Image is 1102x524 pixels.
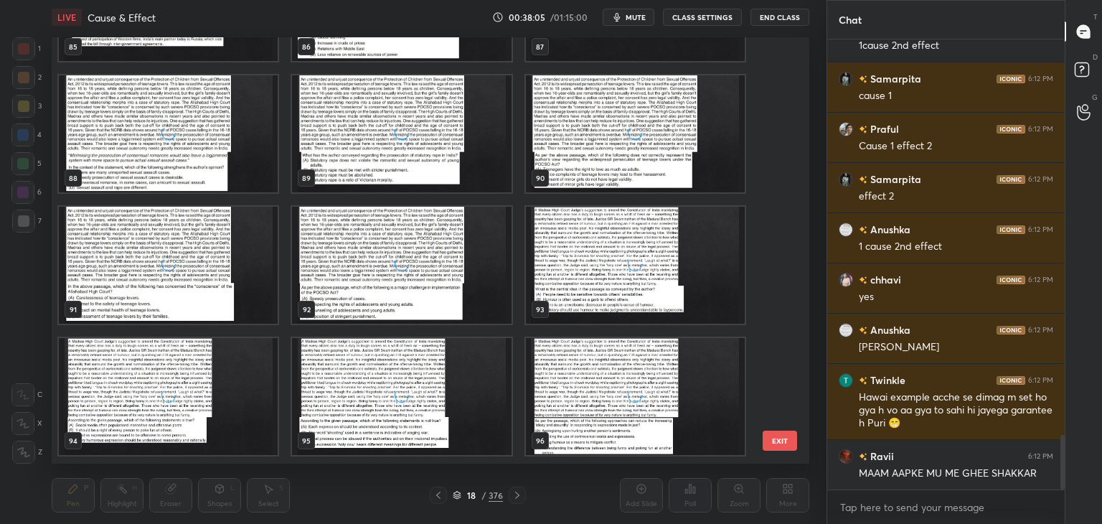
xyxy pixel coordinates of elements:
[1028,276,1053,284] div: 6:12 PM
[1093,11,1098,22] p: T
[839,323,853,337] img: 3
[11,152,42,175] div: 5
[12,66,42,89] div: 2
[859,327,867,334] img: no-rating-badge.077c3623.svg
[867,71,921,86] h6: Samarpita
[839,373,853,388] img: AATXAJzqNUXqMGgJErPomQFyXJCmFwVBFUXRN3McAmc9=s96-c
[867,373,905,388] h6: Twinkle
[12,37,41,60] div: 1
[52,9,82,26] div: LIVE
[859,190,1053,204] div: effect 2
[1028,225,1053,234] div: 6:12 PM
[859,467,1053,481] div: MAAM AAPKE MU ME GHEE SHAKKAR
[839,449,853,464] img: 7abea25024184a6eb3ede7a90bc339dd.jpg
[859,139,1053,154] div: Cause 1 effect 2
[52,37,784,464] div: grid
[839,273,853,287] img: dfc550da88104bb39fa6d1bb169d29c0.jpg
[859,75,867,83] img: no-rating-badge.077c3623.svg
[88,11,156,24] h4: Cause & Effect
[997,75,1025,83] img: iconic-dark.1390631f.png
[1028,452,1053,461] div: 6:12 PM
[997,326,1025,334] img: iconic-dark.1390631f.png
[839,122,853,136] img: e1867137302b4b9195e1b4f52208d907.jpg
[839,72,853,86] img: adea7f778a6042c99e9a0c99f9784ef1.jpg
[867,121,899,136] h6: Praful
[11,383,42,406] div: C
[763,431,797,451] button: EXIT
[11,181,42,204] div: 6
[867,272,901,287] h6: chhavi
[997,376,1025,385] img: iconic-dark.1390631f.png
[859,240,1053,254] div: 1 cause 2nd effect
[464,491,479,500] div: 18
[867,449,894,464] h6: Ravii
[827,39,1065,490] div: grid
[12,210,42,233] div: 7
[1028,75,1053,83] div: 6:12 PM
[750,9,809,26] button: End Class
[867,172,921,187] h6: Samarpita
[859,453,867,461] img: no-rating-badge.077c3623.svg
[839,223,853,237] img: 3
[1028,376,1053,385] div: 6:12 PM
[603,9,654,26] button: mute
[1092,92,1098,103] p: G
[1093,52,1098,62] p: D
[1028,125,1053,134] div: 6:12 PM
[839,172,853,187] img: adea7f778a6042c99e9a0c99f9784ef1.jpg
[827,1,873,39] p: Chat
[997,125,1025,134] img: iconic-dark.1390631f.png
[663,9,742,26] button: CLASS SETTINGS
[481,491,486,500] div: /
[859,290,1053,304] div: yes
[859,126,867,134] img: no-rating-badge.077c3623.svg
[489,489,503,502] div: 376
[867,222,910,237] h6: Anushka
[12,441,42,464] div: Z
[997,276,1025,284] img: iconic-dark.1390631f.png
[11,412,42,435] div: X
[859,176,867,184] img: no-rating-badge.077c3623.svg
[859,340,1053,355] div: [PERSON_NAME]
[859,390,1053,431] div: Hawai example acche se dimag m set ho gya h vo aa gya to sahi hi jayega garantee h Puri 😁
[12,95,42,118] div: 3
[859,89,1053,103] div: cause 1
[11,123,42,146] div: 4
[859,39,1053,53] div: 1cause 2nd effect
[626,12,646,22] span: mute
[867,322,910,337] h6: Anushka
[997,175,1025,184] img: iconic-dark.1390631f.png
[1028,175,1053,184] div: 6:12 PM
[859,377,867,385] img: no-rating-badge.077c3623.svg
[997,225,1025,234] img: iconic-dark.1390631f.png
[1028,326,1053,334] div: 6:12 PM
[859,226,867,234] img: no-rating-badge.077c3623.svg
[859,276,867,284] img: no-rating-badge.077c3623.svg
